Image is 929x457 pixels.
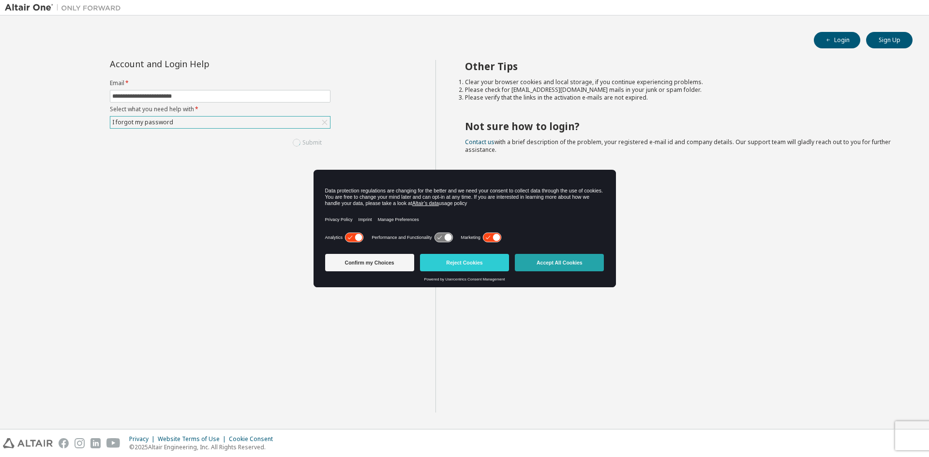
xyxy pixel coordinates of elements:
[129,435,158,443] div: Privacy
[111,117,175,128] div: I forgot my password
[465,86,896,94] li: Please check for [EMAIL_ADDRESS][DOMAIN_NAME] mails in your junk or spam folder.
[814,32,860,48] button: Login
[465,120,896,133] h2: Not sure how to login?
[5,3,126,13] img: Altair One
[110,105,330,113] label: Select what you need help with
[110,117,330,128] div: I forgot my password
[3,438,53,448] img: altair_logo.svg
[59,438,69,448] img: facebook.svg
[866,32,913,48] button: Sign Up
[465,94,896,102] li: Please verify that the links in the activation e-mails are not expired.
[106,438,120,448] img: youtube.svg
[110,60,286,68] div: Account and Login Help
[229,435,279,443] div: Cookie Consent
[90,438,101,448] img: linkedin.svg
[110,79,330,87] label: Email
[465,138,494,146] a: Contact us
[158,435,229,443] div: Website Terms of Use
[465,78,896,86] li: Clear your browser cookies and local storage, if you continue experiencing problems.
[465,60,896,73] h2: Other Tips
[465,138,891,154] span: with a brief description of the problem, your registered e-mail id and company details. Our suppo...
[129,443,279,451] p: © 2025 Altair Engineering, Inc. All Rights Reserved.
[75,438,85,448] img: instagram.svg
